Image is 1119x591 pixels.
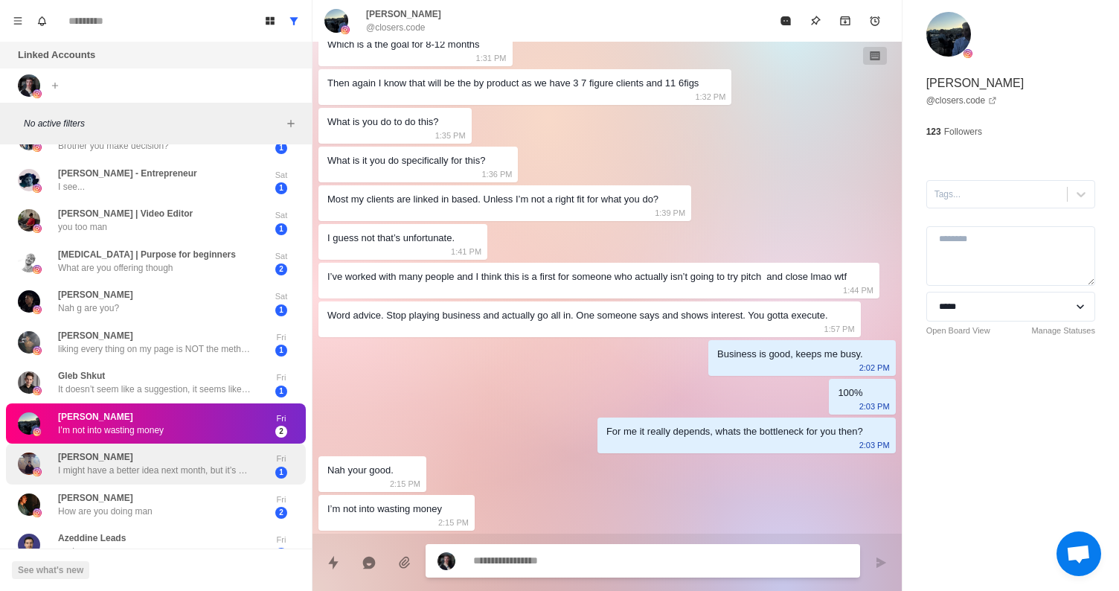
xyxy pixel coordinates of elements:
[46,77,64,95] button: Add account
[327,230,455,246] div: I guess not that’s unfortunate.
[263,412,300,425] p: Fri
[58,505,153,518] p: How are you doing man
[58,410,133,424] p: [PERSON_NAME]
[275,426,287,438] span: 2
[263,493,300,506] p: Fri
[859,360,890,376] p: 2:02 PM
[58,301,119,315] p: Nah g are you?
[390,476,420,492] p: 2:15 PM
[58,288,133,301] p: [PERSON_NAME]
[58,261,173,275] p: What are you offering though
[327,269,847,285] div: I’ve worked with many people and I think this is a first for someone who actually isn’t going to ...
[58,369,105,383] p: Gleb Shkut
[327,501,442,517] div: I’m not into wasting money
[18,493,40,516] img: picture
[275,548,287,560] span: 42
[58,545,77,558] p: yeah
[33,305,42,314] img: picture
[263,453,300,465] p: Fri
[18,250,40,272] img: picture
[18,48,95,63] p: Linked Accounts
[801,6,830,36] button: Pin
[33,224,42,233] img: picture
[859,437,890,453] p: 2:03 PM
[263,331,300,344] p: Fri
[318,548,348,578] button: Quick replies
[275,467,287,479] span: 1
[12,561,89,579] button: See what's new
[859,398,890,415] p: 2:03 PM
[327,462,394,479] div: Nah your good.
[33,265,42,274] img: picture
[275,386,287,397] span: 1
[324,9,348,33] img: picture
[18,290,40,313] img: picture
[327,307,828,324] div: Word advice. Stop playing business and actually go all in. One someone says and shows interest. Y...
[282,9,306,33] button: Show all conversations
[282,115,300,132] button: Add filters
[33,346,42,355] img: picture
[830,6,860,36] button: Archive
[58,329,133,342] p: [PERSON_NAME]
[263,290,300,303] p: Sat
[476,50,507,66] p: 1:31 PM
[327,75,699,92] div: Then again I know that will be the by product as we have 3 7 figure clients and 11 6figs
[58,207,193,220] p: [PERSON_NAME] | Video Editor
[18,331,40,354] img: picture
[58,248,236,261] p: [MEDICAL_DATA] | Purpose for beginners
[327,114,439,130] div: What is you do to do this?
[263,534,300,546] p: Fri
[1031,325,1095,337] a: Manage Statuses
[366,21,426,34] p: @closers.code
[926,325,990,337] a: Open Board View
[341,25,350,34] img: picture
[33,467,42,476] img: picture
[6,9,30,33] button: Menu
[263,371,300,384] p: Fri
[58,464,251,477] p: I might have a better idea next month, but it’s all up in the air
[926,74,1025,92] p: [PERSON_NAME]
[926,125,941,138] p: 123
[275,263,287,275] span: 2
[327,153,485,169] div: What is it you do specifically for this?
[438,514,469,531] p: 2:15 PM
[860,6,890,36] button: Add reminder
[1057,531,1101,576] div: Open chat
[258,9,282,33] button: Board View
[18,169,40,191] img: picture
[275,507,287,519] span: 2
[18,209,40,231] img: picture
[771,6,801,36] button: Mark as read
[926,94,998,107] a: @closers.code
[824,321,855,337] p: 1:57 PM
[354,548,384,578] button: Reply with AI
[843,282,873,298] p: 1:44 PM
[275,345,287,357] span: 1
[18,412,40,435] img: picture
[263,169,300,182] p: Sat
[838,385,862,401] div: 100%
[58,491,133,505] p: [PERSON_NAME]
[263,250,300,263] p: Sat
[275,142,287,154] span: 1
[275,223,287,235] span: 1
[944,125,982,138] p: Followers
[33,184,42,193] img: picture
[964,49,972,58] img: picture
[390,548,420,578] button: Add media
[437,552,455,570] img: picture
[58,180,85,194] p: I see...
[30,9,54,33] button: Notifications
[866,548,896,578] button: Send message
[366,7,441,21] p: [PERSON_NAME]
[58,220,107,234] p: you too man
[655,205,685,221] p: 1:39 PM
[33,427,42,436] img: picture
[18,371,40,394] img: picture
[58,450,133,464] p: [PERSON_NAME]
[24,117,282,130] p: No active filters
[263,209,300,222] p: Sat
[58,342,251,356] p: liking every thing on my page is NOT the method bro lool
[327,36,480,53] div: Which is a the goal for 8-12 months
[58,167,197,180] p: [PERSON_NAME] - Entrepreneur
